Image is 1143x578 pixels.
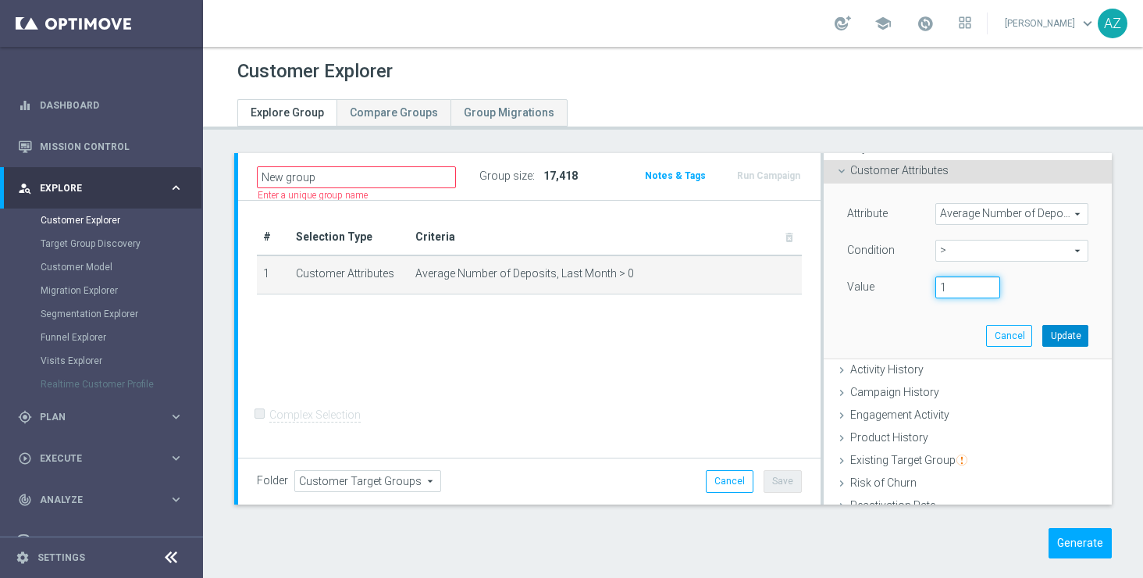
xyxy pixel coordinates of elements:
[17,411,184,423] button: gps_fixed Plan keyboard_arrow_right
[850,141,883,154] span: Layers
[764,470,802,492] button: Save
[643,167,707,184] button: Notes & Tags
[415,267,634,280] span: Average Number of Deposits, Last Month > 0
[18,84,183,126] div: Dashboard
[18,98,32,112] i: equalizer
[251,106,324,119] span: Explore Group
[18,493,32,507] i: track_changes
[40,454,169,463] span: Execute
[850,409,949,421] span: Engagement Activity
[41,237,162,250] a: Target Group Discovery
[18,126,183,167] div: Mission Control
[18,451,169,466] div: Execute
[290,255,410,294] td: Customer Attributes
[290,219,410,255] th: Selection Type
[847,207,888,219] lable: Attribute
[37,553,85,562] a: Settings
[18,181,169,195] div: Explore
[1042,325,1088,347] button: Update
[41,302,201,326] div: Segmentation Explorer
[40,126,183,167] a: Mission Control
[850,363,924,376] span: Activity History
[40,184,169,193] span: Explore
[464,106,554,119] span: Group Migrations
[18,493,169,507] div: Analyze
[258,189,368,202] label: Enter a unique group name
[17,141,184,153] button: Mission Control
[415,230,455,243] span: Criteria
[40,84,183,126] a: Dashboard
[169,451,183,466] i: keyboard_arrow_right
[169,180,183,195] i: keyboard_arrow_right
[986,325,1032,347] button: Cancel
[18,534,169,548] div: Data Studio
[41,349,201,373] div: Visits Explorer
[850,431,928,444] span: Product History
[17,99,184,112] button: equalizer Dashboard
[41,255,201,279] div: Customer Model
[17,535,184,548] button: Data Studio keyboard_arrow_right
[257,166,456,188] input: Enter a name for this target group
[850,476,917,489] span: Risk of Churn
[850,164,949,177] span: Customer Attributes
[850,454,967,466] span: Existing Target Group
[850,499,935,512] span: Reactivation Rate
[18,451,32,466] i: play_circle_outline
[18,410,169,424] div: Plan
[41,308,162,320] a: Segmentation Explorer
[850,386,939,398] span: Campaign History
[17,452,184,465] button: play_circle_outline Execute keyboard_arrow_right
[41,355,162,367] a: Visits Explorer
[479,169,532,183] label: Group size
[169,533,183,548] i: keyboard_arrow_right
[41,373,201,396] div: Realtime Customer Profile
[41,209,201,232] div: Customer Explorer
[847,244,895,256] lable: Condition
[169,492,183,507] i: keyboard_arrow_right
[237,99,568,127] ul: Tabs
[41,279,201,302] div: Migration Explorer
[18,410,32,424] i: gps_fixed
[350,106,438,119] span: Compare Groups
[41,261,162,273] a: Customer Model
[40,495,169,505] span: Analyze
[532,169,535,183] label: :
[1003,12,1098,35] a: [PERSON_NAME]keyboard_arrow_down
[41,214,162,227] a: Customer Explorer
[41,232,201,255] div: Target Group Discovery
[1049,528,1112,558] button: Generate
[1079,15,1096,32] span: keyboard_arrow_down
[18,181,32,195] i: person_search
[269,408,361,423] label: Complex Selection
[40,412,169,422] span: Plan
[1098,9,1127,38] div: AZ
[543,169,578,182] span: 17,418
[17,494,184,506] button: track_changes Analyze keyboard_arrow_right
[169,409,183,424] i: keyboard_arrow_right
[41,284,162,297] a: Migration Explorer
[257,474,288,487] label: Folder
[257,255,290,294] td: 1
[16,551,30,565] i: settings
[257,219,290,255] th: #
[706,470,753,492] button: Cancel
[237,60,393,83] h1: Customer Explorer
[17,182,184,194] button: person_search Explore keyboard_arrow_right
[41,326,201,349] div: Funnel Explorer
[847,280,874,294] label: Value
[874,15,892,32] span: school
[41,331,162,344] a: Funnel Explorer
